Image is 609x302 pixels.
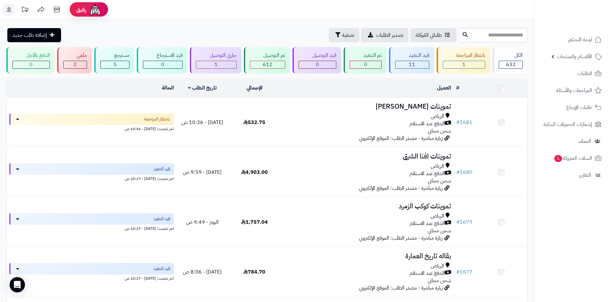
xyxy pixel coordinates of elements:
span: 0 [316,61,319,68]
a: السلات المتروكة1 [538,151,605,166]
a: تاريخ الطلب [188,84,217,92]
a: تصدير الطلبات [361,28,409,42]
span: 4,903.00 [241,168,268,176]
span: لوحة التحكم [568,35,592,44]
span: 0 [161,61,164,68]
span: الدفع عند الاستلام [410,220,445,227]
div: تم التوصيل [250,52,285,59]
span: 1,757.04 [241,218,268,226]
div: قيد الاسترجاع [143,52,183,59]
div: قيد التنفيذ [395,52,429,59]
span: شحن مجاني [428,227,451,235]
div: 0 [299,61,336,68]
a: #1677 [456,268,472,276]
span: العملاء [579,137,591,146]
div: 0 [350,61,381,68]
div: 1 [196,61,236,68]
div: الدفع بالآجل [12,52,50,59]
div: 0 [143,61,182,68]
span: 1 [462,61,465,68]
span: شحن مجاني [428,127,451,135]
span: شحن مجاني [428,277,451,284]
a: تحديثات المنصة [17,3,33,18]
span: زيارة مباشرة - مصدر الطلب: الموقع الإلكتروني [359,234,443,242]
h3: تموينات افنا الشرق [283,153,451,160]
div: الكل [499,52,523,59]
div: اخر تحديث: [DATE] - 10:17 ص [9,175,174,182]
a: التقارير [538,167,605,183]
a: تم التنفيذ 0 [342,47,388,74]
a: طلبات الإرجاع [538,100,605,115]
span: رفيق [76,6,86,13]
a: تم التوصيل 612 [243,47,292,74]
span: تصفية [342,31,354,39]
span: بانتظار المراجعة [144,116,170,122]
a: قيد التوصيل 0 [291,47,342,74]
div: قيد التوصيل [299,52,336,59]
span: الرياض [431,213,444,220]
div: 0 [13,61,50,68]
span: زيارة مباشرة - مصدر الطلب: الموقع الإلكتروني [359,284,443,292]
span: الأقسام والمنتجات [557,52,592,61]
span: [DATE] - 9:59 ص [183,168,222,176]
span: الطلبات [577,69,592,78]
div: مسترجع [100,52,129,59]
span: 0 [29,61,33,68]
span: 2 [74,61,77,68]
a: الحالة [162,84,174,92]
div: 1 [443,61,485,68]
div: اخر تحديث: [DATE] - 10:17 ص [9,225,174,231]
a: العميل [437,84,451,92]
span: [DATE] - 8:06 ص [183,268,222,276]
span: السلات المتروكة [554,154,592,163]
span: الدفع عند الاستلام [410,270,445,277]
a: إشعارات التحويلات البنكية [538,117,605,132]
a: ملغي 2 [56,47,93,74]
a: المراجعات والأسئلة [538,83,605,98]
span: المراجعات والأسئلة [556,86,592,95]
span: طلبات الإرجاع [566,103,592,112]
span: الرياض [431,262,444,270]
span: 784.70 [243,268,265,276]
a: إضافة طلب جديد [7,28,61,42]
span: اليوم - 9:49 ص [186,218,219,226]
a: العملاء [538,134,605,149]
span: [DATE] - 10:36 ص [181,119,223,126]
span: 612 [263,61,272,68]
div: تم التنفيذ [350,52,382,59]
div: Open Intercom Messenger [10,277,25,292]
span: إشعارات التحويلات البنكية [543,120,592,129]
span: قيد التنفيذ [153,266,170,272]
span: 1 [215,61,218,68]
a: قيد الاسترجاع 0 [136,47,189,74]
span: 5 [113,61,117,68]
span: # [456,268,460,276]
span: الدفع عند الاستلام [410,170,445,177]
div: اخر تحديث: [DATE] - 10:17 ص [9,275,174,281]
a: الإجمالي [246,84,262,92]
h3: تموينات كوكب الزمرد [283,203,451,210]
span: زيارة مباشرة - مصدر الطلب: الموقع الإلكتروني [359,135,443,142]
div: 2 [64,61,87,68]
span: قيد التنفيذ [153,216,170,222]
a: قيد التنفيذ 11 [388,47,435,74]
div: اخر تحديث: [DATE] - 10:36 ص [9,125,174,132]
span: # [456,119,460,126]
img: logo-2.png [566,5,603,18]
a: الطلبات [538,66,605,81]
span: التقارير [579,171,591,180]
div: 5 [101,61,129,68]
button: تصفية [329,28,359,42]
span: الدفع عند الاستلام [410,120,445,128]
a: #1679 [456,218,472,226]
span: الرياض [431,163,444,170]
span: طلباتي المُوكلة [416,31,442,39]
span: 0 [364,61,367,68]
img: ai-face.png [89,3,102,16]
div: 11 [395,61,429,68]
span: شحن مجاني [428,177,451,185]
a: الكل632 [491,47,529,74]
span: زيارة مباشرة - مصدر الطلب: الموقع الإلكتروني [359,184,443,192]
a: الدفع بالآجل 0 [5,47,56,74]
a: #1680 [456,168,472,176]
